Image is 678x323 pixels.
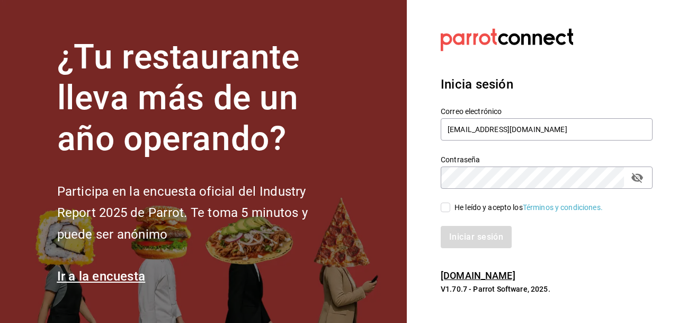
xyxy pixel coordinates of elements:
[441,156,653,163] label: Contraseña
[441,108,653,115] label: Correo electrónico
[441,118,653,141] input: Ingresa tu correo electrónico
[441,75,653,94] h3: Inicia sesión
[441,270,515,281] a: [DOMAIN_NAME]
[523,203,603,212] a: Términos y condiciones.
[57,37,343,159] h1: ¿Tu restaurante lleva más de un año operando?
[454,202,603,213] div: He leído y acepto los
[628,169,646,187] button: passwordField
[441,284,653,294] p: V1.70.7 - Parrot Software, 2025.
[57,269,146,284] a: Ir a la encuesta
[57,181,343,246] h2: Participa en la encuesta oficial del Industry Report 2025 de Parrot. Te toma 5 minutos y puede se...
